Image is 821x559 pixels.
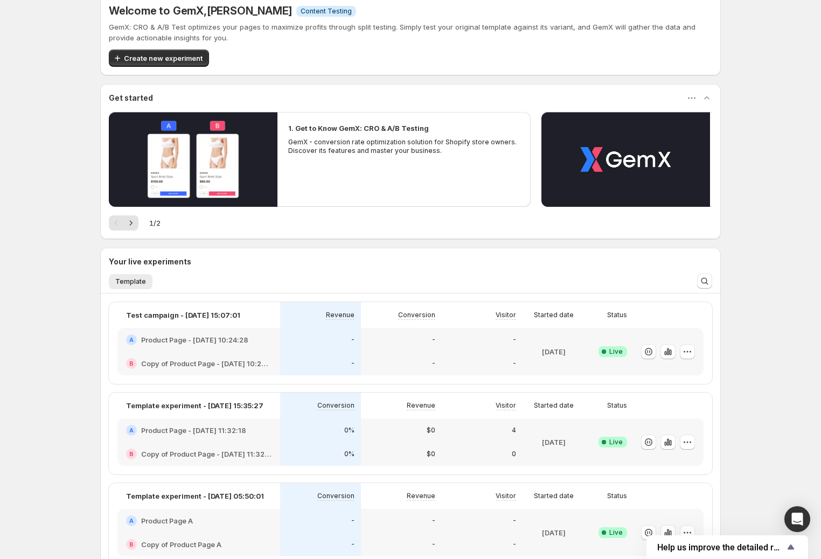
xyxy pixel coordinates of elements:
[534,311,574,319] p: Started date
[301,7,352,16] span: Content Testing
[697,274,712,289] button: Search and filter results
[496,311,516,319] p: Visitor
[126,491,264,501] p: Template experiment - [DATE] 05:50:01
[126,400,263,411] p: Template experiment - [DATE] 15:35:27
[129,541,134,548] h2: B
[534,401,574,410] p: Started date
[317,401,354,410] p: Conversion
[609,438,623,446] span: Live
[407,401,435,410] p: Revenue
[141,334,248,345] h2: Product Page - [DATE] 10:24:28
[129,451,134,457] h2: B
[542,527,566,538] p: [DATE]
[541,112,710,207] button: Play video
[351,336,354,344] p: -
[432,359,435,368] p: -
[129,427,134,434] h2: A
[427,450,435,458] p: $0
[351,540,354,549] p: -
[141,449,272,459] h2: Copy of Product Page - [DATE] 11:32:18
[496,401,516,410] p: Visitor
[542,346,566,357] p: [DATE]
[109,93,153,103] h3: Get started
[126,310,240,320] p: Test campaign - [DATE] 15:07:01
[607,401,627,410] p: Status
[351,516,354,525] p: -
[109,256,191,267] h3: Your live experiments
[542,437,566,448] p: [DATE]
[109,112,277,207] button: Play video
[534,492,574,500] p: Started date
[607,311,627,319] p: Status
[141,425,246,436] h2: Product Page - [DATE] 11:32:18
[109,22,712,43] p: GemX: CRO & A/B Test optimizes your pages to maximize profits through split testing. Simply test ...
[204,4,292,17] span: , [PERSON_NAME]
[149,218,161,228] span: 1 / 2
[784,506,810,532] div: Open Intercom Messenger
[124,53,203,64] span: Create new experiment
[657,542,784,553] span: Help us improve the detailed report for A/B campaigns
[607,492,627,500] p: Status
[432,336,435,344] p: -
[344,426,354,435] p: 0%
[432,516,435,525] p: -
[657,541,797,554] button: Show survey - Help us improve the detailed report for A/B campaigns
[512,450,516,458] p: 0
[288,138,520,155] p: GemX - conversion rate optimization solution for Shopify store owners. Discover its features and ...
[129,360,134,367] h2: B
[326,311,354,319] p: Revenue
[129,337,134,343] h2: A
[513,516,516,525] p: -
[609,347,623,356] span: Live
[141,515,193,526] h2: Product Page A
[496,492,516,500] p: Visitor
[512,426,516,435] p: 4
[407,492,435,500] p: Revenue
[513,336,516,344] p: -
[115,277,146,286] span: Template
[109,50,209,67] button: Create new experiment
[427,426,435,435] p: $0
[432,540,435,549] p: -
[513,359,516,368] p: -
[141,358,272,369] h2: Copy of Product Page - [DATE] 10:24:28
[398,311,435,319] p: Conversion
[141,539,221,550] h2: Copy of Product Page A
[288,123,429,134] h2: 1. Get to Know GemX: CRO & A/B Testing
[344,450,354,458] p: 0%
[109,4,292,17] h5: Welcome to GemX
[109,215,138,230] nav: Pagination
[351,359,354,368] p: -
[513,540,516,549] p: -
[609,528,623,537] span: Live
[129,518,134,524] h2: A
[123,215,138,230] button: Next
[317,492,354,500] p: Conversion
